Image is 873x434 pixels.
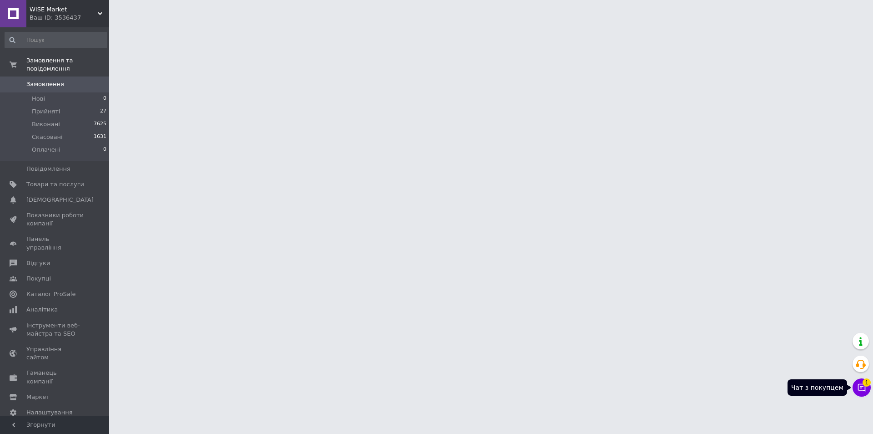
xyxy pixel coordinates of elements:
[103,95,106,103] span: 0
[26,80,64,88] span: Замовлення
[26,290,75,298] span: Каталог ProSale
[26,196,94,204] span: [DEMOGRAPHIC_DATA]
[26,306,58,314] span: Аналітика
[853,378,871,397] button: Чат з покупцем1
[26,180,84,189] span: Товари та послуги
[863,378,871,387] span: 1
[26,345,84,362] span: Управління сайтом
[30,14,109,22] div: Ваш ID: 3536437
[32,107,60,116] span: Прийняті
[94,120,106,128] span: 7625
[30,5,98,14] span: WISE Market
[32,133,63,141] span: Скасовані
[32,120,60,128] span: Виконані
[100,107,106,116] span: 27
[32,95,45,103] span: Нові
[26,275,51,283] span: Покупці
[26,322,84,338] span: Інструменти веб-майстра та SEO
[5,32,107,48] input: Пошук
[103,146,106,154] span: 0
[26,211,84,228] span: Показники роботи компанії
[26,408,73,417] span: Налаштування
[26,369,84,385] span: Гаманець компанії
[788,379,847,396] div: Чат з покупцем
[26,165,70,173] span: Повідомлення
[26,56,109,73] span: Замовлення та повідомлення
[32,146,60,154] span: Оплачені
[26,235,84,251] span: Панель управління
[94,133,106,141] span: 1631
[26,393,50,401] span: Маркет
[26,259,50,267] span: Відгуки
